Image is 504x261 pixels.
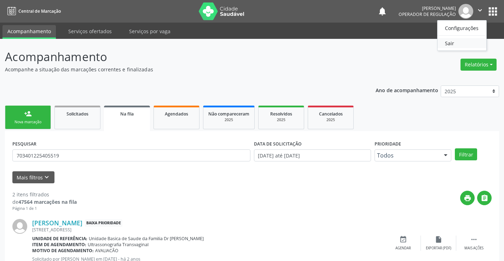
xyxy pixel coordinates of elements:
i: event_available [399,236,407,243]
p: Acompanhamento [5,48,351,66]
button: print [460,191,475,205]
span: Ultrassonografia Transvaginal [88,242,149,248]
a: Configurações [438,23,486,33]
p: Ano de acompanhamento [376,85,438,94]
span: Agendados [165,111,188,117]
div: Exportar (PDF) [426,246,451,251]
label: DATA DE SOLICITAÇÃO [254,138,302,149]
div: [STREET_ADDRESS] [32,227,386,233]
a: Sair [438,38,486,48]
i: insert_drive_file [435,236,442,243]
button: Filtrar [455,148,477,160]
button: Mais filtroskeyboard_arrow_down [12,171,54,184]
a: Acompanhamento [2,25,56,39]
div: Página 1 de 1 [12,206,77,212]
div: [PERSON_NAME] [399,5,456,11]
button: Relatórios [460,59,497,71]
i:  [481,194,488,202]
button: notifications [377,6,387,16]
span: Cancelados [319,111,343,117]
div: de [12,198,77,206]
label: Prioridade [375,138,401,149]
span: Todos [377,152,437,159]
span: Na fila [120,111,134,117]
div: 2025 [313,117,348,123]
div: Nova marcação [10,119,46,125]
div: person_add [24,110,32,118]
strong: 47564 marcações na fila [18,198,77,205]
a: Serviços ofertados [63,25,117,37]
span: Resolvidos [270,111,292,117]
span: AVALIACÃO [95,248,118,254]
a: Serviços por vaga [124,25,175,37]
i: print [464,194,471,202]
span: Unidade Basica de Saude da Familia Dr [PERSON_NAME] [89,236,204,242]
span: Central de Marcação [18,8,61,14]
i:  [470,236,478,243]
img: img [12,219,27,234]
div: Agendar [395,246,411,251]
button:  [473,4,487,19]
a: Central de Marcação [5,5,61,17]
b: Motivo de agendamento: [32,248,94,254]
label: PESQUISAR [12,138,36,149]
span: Não compareceram [208,111,249,117]
div: Mais ações [464,246,483,251]
div: 2025 [263,117,299,123]
span: Baixa Prioridade [85,219,122,227]
input: Selecione um intervalo [254,149,371,161]
div: 2025 [208,117,249,123]
i: keyboard_arrow_down [43,173,51,181]
i:  [476,6,484,14]
p: Acompanhe a situação das marcações correntes e finalizadas [5,66,351,73]
button:  [477,191,492,205]
b: Unidade de referência: [32,236,87,242]
img: img [458,4,473,19]
input: Nome, CNS [12,149,250,161]
div: 2 itens filtrados [12,191,77,198]
b: Item de agendamento: [32,242,86,248]
span: Solicitados [66,111,88,117]
button: apps [487,5,499,18]
ul:  [437,20,487,51]
a: [PERSON_NAME] [32,219,82,227]
span: Operador de regulação [399,11,456,17]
